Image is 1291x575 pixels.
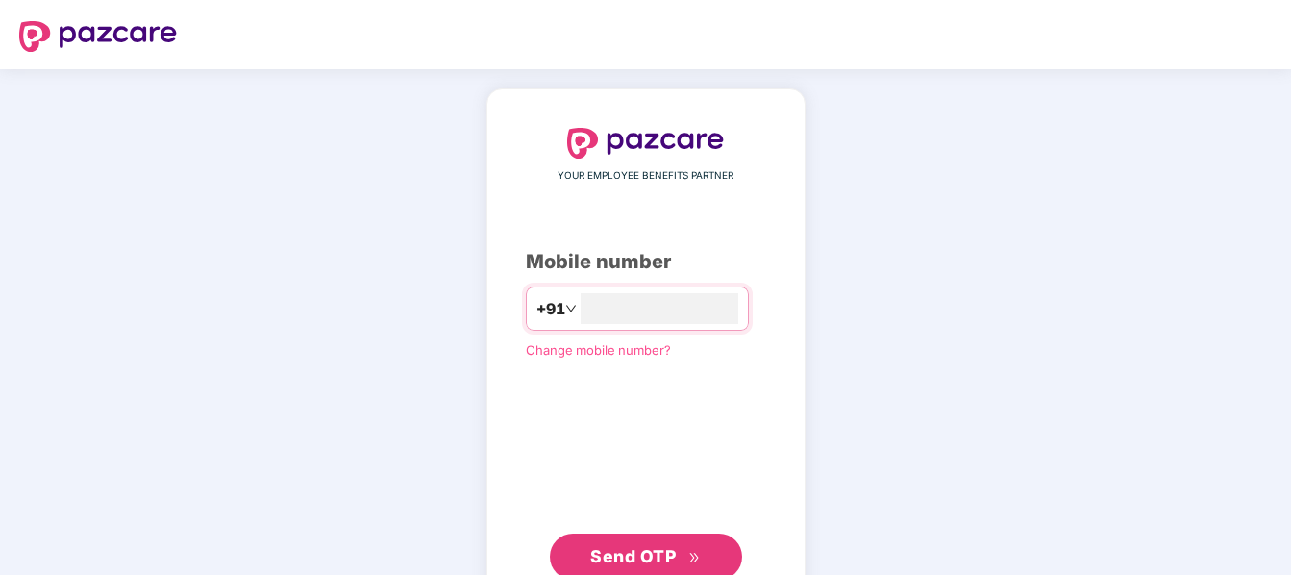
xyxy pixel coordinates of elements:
[526,342,671,358] a: Change mobile number?
[567,128,725,159] img: logo
[565,303,577,314] span: down
[590,546,676,566] span: Send OTP
[536,297,565,321] span: +91
[688,552,701,564] span: double-right
[526,247,766,277] div: Mobile number
[19,21,177,52] img: logo
[558,168,733,184] span: YOUR EMPLOYEE BENEFITS PARTNER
